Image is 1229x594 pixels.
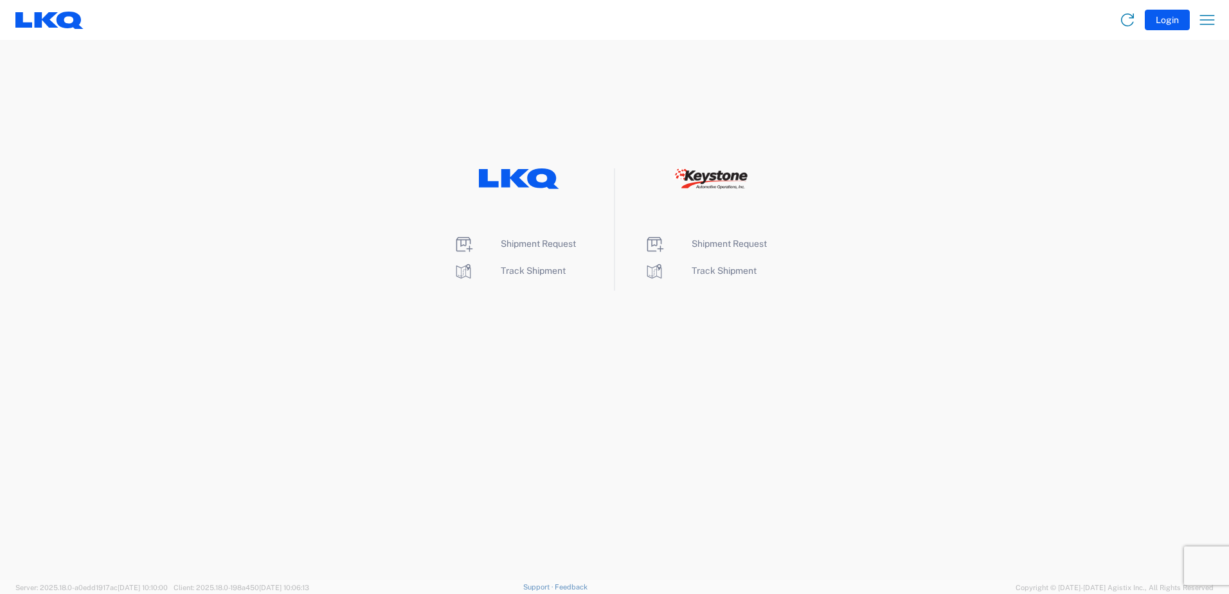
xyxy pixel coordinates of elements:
span: [DATE] 10:06:13 [259,584,309,591]
button: Login [1145,10,1190,30]
span: Track Shipment [692,265,757,276]
span: Shipment Request [501,239,576,249]
a: Track Shipment [453,265,566,276]
a: Shipment Request [453,239,576,249]
span: Shipment Request [692,239,767,249]
span: Client: 2025.18.0-198a450 [174,584,309,591]
span: Server: 2025.18.0-a0edd1917ac [15,584,168,591]
a: Support [523,583,555,591]
a: Feedback [555,583,588,591]
span: Copyright © [DATE]-[DATE] Agistix Inc., All Rights Reserved [1016,582,1214,593]
a: Track Shipment [644,265,757,276]
a: Shipment Request [644,239,767,249]
span: Track Shipment [501,265,566,276]
span: [DATE] 10:10:00 [118,584,168,591]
